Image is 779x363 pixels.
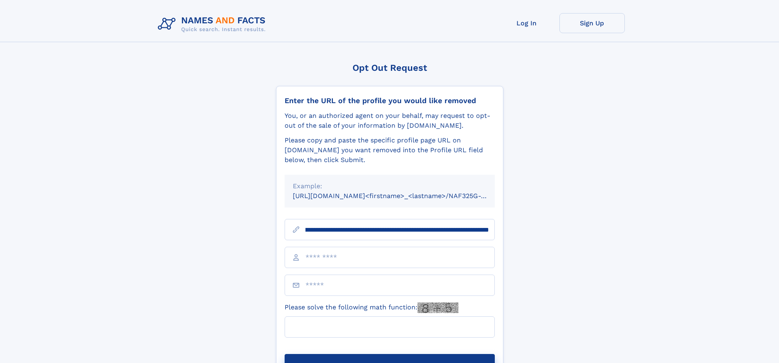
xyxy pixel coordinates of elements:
[293,181,487,191] div: Example:
[285,302,458,313] label: Please solve the following math function:
[559,13,625,33] a: Sign Up
[276,63,503,73] div: Opt Out Request
[293,192,510,200] small: [URL][DOMAIN_NAME]<firstname>_<lastname>/NAF325G-xxxxxxxx
[285,135,495,165] div: Please copy and paste the specific profile page URL on [DOMAIN_NAME] you want removed into the Pr...
[494,13,559,33] a: Log In
[285,111,495,131] div: You, or an authorized agent on your behalf, may request to opt-out of the sale of your informatio...
[285,96,495,105] div: Enter the URL of the profile you would like removed
[155,13,272,35] img: Logo Names and Facts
